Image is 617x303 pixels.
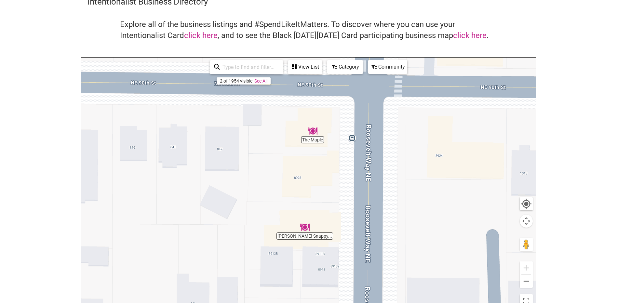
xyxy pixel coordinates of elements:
[308,126,317,136] div: The Maple
[289,61,321,73] div: View List
[368,60,407,74] div: Filter by Community
[300,222,310,232] div: Judy Fu's Snappy Dragon
[220,78,252,84] div: 2 of 1954 visible
[520,215,533,228] button: Map camera controls
[328,61,362,73] div: Category
[453,31,487,40] a: click here
[254,78,267,84] a: See All
[369,61,407,73] div: Community
[520,275,533,288] button: Zoom out
[184,31,218,40] a: click here
[288,60,322,74] div: See a list of the visible businesses
[220,61,279,73] input: Type to find and filter...
[327,60,363,74] div: Filter by category
[520,261,533,274] button: Zoom in
[120,19,497,41] h4: Explore all of the business listings and #SpendLikeItMatters. To discover where you can use your ...
[520,238,533,251] button: Drag Pegman onto the map to open Street View
[210,60,283,74] div: Type to search and filter
[520,197,533,210] button: Your Location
